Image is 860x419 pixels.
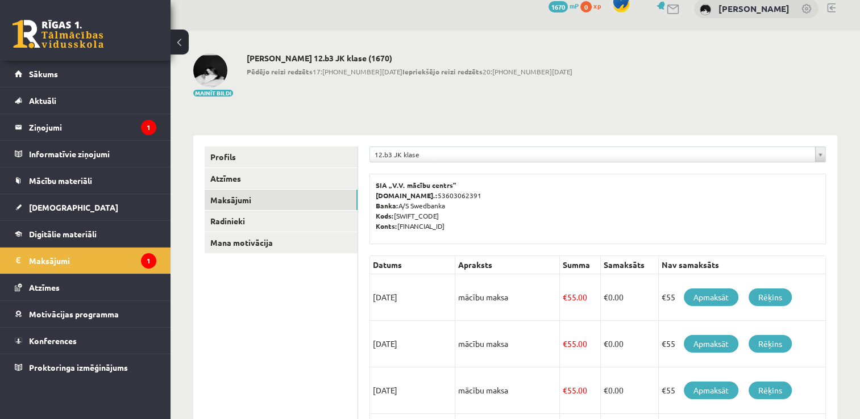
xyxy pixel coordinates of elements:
[205,211,358,232] a: Radinieki
[29,336,77,346] span: Konferences
[376,201,398,210] b: Banka:
[15,221,156,247] a: Digitālie materiāli
[549,1,579,10] a: 1670 mP
[29,114,156,140] legend: Ziņojumi
[15,114,156,140] a: Ziņojumi1
[15,61,156,87] a: Sākums
[563,292,567,302] span: €
[559,256,600,274] th: Summa
[455,321,560,367] td: mācību maksa
[29,175,92,186] span: Mācību materiāli
[29,282,60,292] span: Atzīmes
[29,309,119,319] span: Motivācijas programma
[29,69,58,79] span: Sākums
[402,67,483,76] b: Iepriekšējo reizi redzēts
[700,4,711,15] img: Evita Upīte
[15,301,156,327] a: Motivācijas programma
[376,180,820,231] p: 53603062391 A/S Swedbanka [SWIFT_CODE] [FINANCIAL_ID]
[29,229,97,239] span: Digitālie materiāli
[749,288,792,306] a: Rēķins
[247,67,313,76] b: Pēdējo reizi redzēts
[29,362,128,372] span: Proktoringa izmēģinājums
[141,120,156,135] i: 1
[13,20,103,48] a: Rīgas 1. Tālmācības vidusskola
[455,367,560,414] td: mācību maksa
[15,87,156,114] a: Aktuāli
[559,367,600,414] td: 55.00
[601,274,659,321] td: 0.00
[15,141,156,167] a: Informatīvie ziņojumi
[15,194,156,220] a: [DEMOGRAPHIC_DATA]
[205,190,358,211] a: Maksājumi
[376,221,397,231] b: Konts:
[684,335,738,353] a: Apmaksāt
[559,274,600,321] td: 55.00
[455,274,560,321] td: mācību maksa
[15,248,156,274] a: Maksājumi1
[29,95,56,106] span: Aktuāli
[15,328,156,354] a: Konferences
[376,181,457,190] b: SIA „V.V. mācību centrs”
[376,211,394,220] b: Kods:
[580,1,606,10] a: 0 xp
[604,338,608,349] span: €
[601,256,659,274] th: Samaksāts
[29,202,118,212] span: [DEMOGRAPHIC_DATA]
[658,367,825,414] td: €55
[370,274,455,321] td: [DATE]
[658,256,825,274] th: Nav samaksāts
[15,354,156,380] a: Proktoringa izmēģinājums
[205,232,358,253] a: Mana motivācija
[580,1,592,12] span: 0
[370,321,455,367] td: [DATE]
[559,321,600,367] td: 55.00
[549,1,568,12] span: 1670
[684,288,738,306] a: Apmaksāt
[193,90,233,97] button: Mainīt bildi
[455,256,560,274] th: Apraksts
[247,53,572,63] h2: [PERSON_NAME] 12.b3 JK klase (1670)
[563,338,567,349] span: €
[749,335,792,353] a: Rēķins
[193,53,227,87] img: Evita Upīte
[601,367,659,414] td: 0.00
[29,141,156,167] legend: Informatīvie ziņojumi
[601,321,659,367] td: 0.00
[593,1,601,10] span: xp
[370,367,455,414] td: [DATE]
[718,3,790,14] a: [PERSON_NAME]
[15,274,156,300] a: Atzīmes
[205,146,358,167] a: Profils
[658,321,825,367] td: €55
[749,382,792,399] a: Rēķins
[376,191,438,200] b: [DOMAIN_NAME].:
[247,66,572,77] span: 17:[PHONE_NUMBER][DATE] 20:[PHONE_NUMBER][DATE]
[205,168,358,189] a: Atzīmes
[563,385,567,395] span: €
[370,147,825,162] a: 12.b3 JK klase
[658,274,825,321] td: €55
[375,147,811,162] span: 12.b3 JK klase
[684,382,738,399] a: Apmaksāt
[604,385,608,395] span: €
[370,256,455,274] th: Datums
[604,292,608,302] span: €
[29,248,156,274] legend: Maksājumi
[570,1,579,10] span: mP
[15,167,156,194] a: Mācību materiāli
[141,253,156,269] i: 1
